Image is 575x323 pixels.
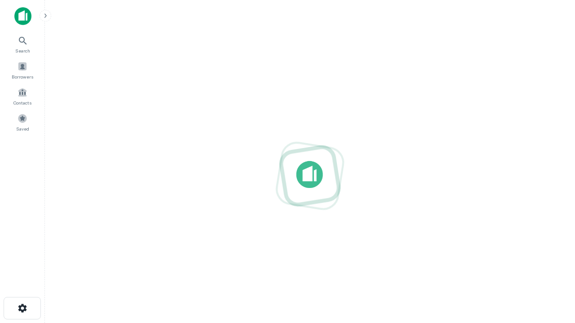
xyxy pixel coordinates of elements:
img: capitalize-icon.png [14,7,31,25]
a: Search [3,32,42,56]
span: Search [15,47,30,54]
span: Saved [16,125,29,132]
span: Contacts [13,99,31,106]
a: Saved [3,110,42,134]
a: Contacts [3,84,42,108]
iframe: Chat Widget [530,251,575,294]
span: Borrowers [12,73,33,80]
a: Borrowers [3,58,42,82]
